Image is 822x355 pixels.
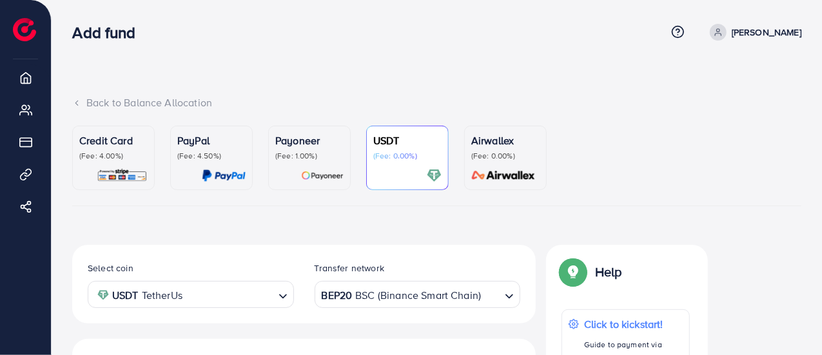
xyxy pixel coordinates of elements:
p: (Fee: 0.00%) [471,151,540,161]
div: Search for option [315,281,521,307]
strong: USDT [112,286,139,305]
div: Search for option [88,281,294,307]
img: card [301,168,344,183]
img: card [97,168,148,183]
strong: BEP20 [322,286,353,305]
a: [PERSON_NAME] [705,24,801,41]
p: Airwallex [471,133,540,148]
img: logo [13,18,36,41]
label: Select coin [88,262,133,274]
img: Popup guide [562,260,585,283]
input: Search for option [482,285,500,305]
p: Click to kickstart! [584,316,683,332]
p: Credit Card [79,133,148,148]
label: Transfer network [315,262,385,274]
p: Help [595,264,622,280]
img: card [202,168,246,183]
img: card [467,168,540,183]
p: Payoneer [275,133,344,148]
p: (Fee: 4.50%) [177,151,246,161]
span: BSC (Binance Smart Chain) [355,286,481,305]
p: (Fee: 0.00%) [373,151,442,161]
p: (Fee: 4.00%) [79,151,148,161]
input: Search for option [186,285,273,305]
iframe: Chat [767,297,812,345]
p: (Fee: 1.00%) [275,151,344,161]
img: card [427,168,442,183]
img: coin [97,289,109,301]
p: [PERSON_NAME] [732,24,801,40]
span: TetherUs [142,286,182,305]
p: USDT [373,133,442,148]
p: PayPal [177,133,246,148]
h3: Add fund [72,23,146,42]
div: Back to Balance Allocation [72,95,801,110]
